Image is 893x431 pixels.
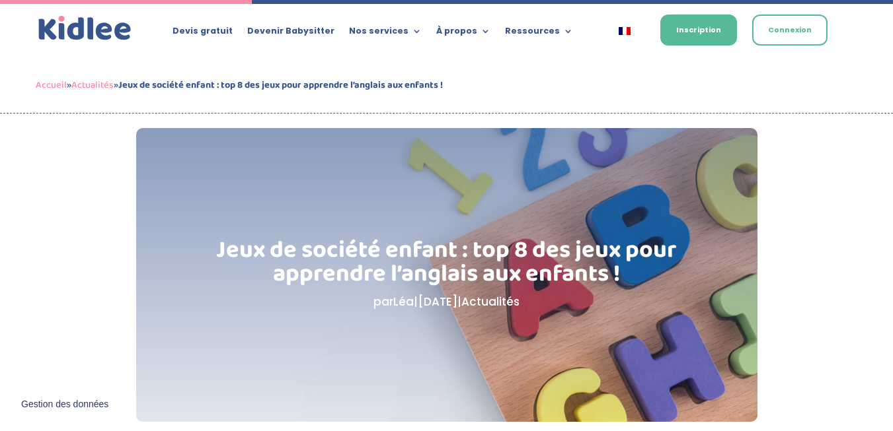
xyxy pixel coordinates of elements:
button: Gestion des données [13,391,116,418]
p: par | | [202,292,691,312]
span: Gestion des données [21,399,108,411]
h1: Jeux de société enfant : top 8 des jeux pour apprendre l’anglais aux enfants ! [202,238,691,292]
span: [DATE] [418,294,457,310]
a: Léa [393,294,414,310]
a: Actualités [461,294,520,310]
